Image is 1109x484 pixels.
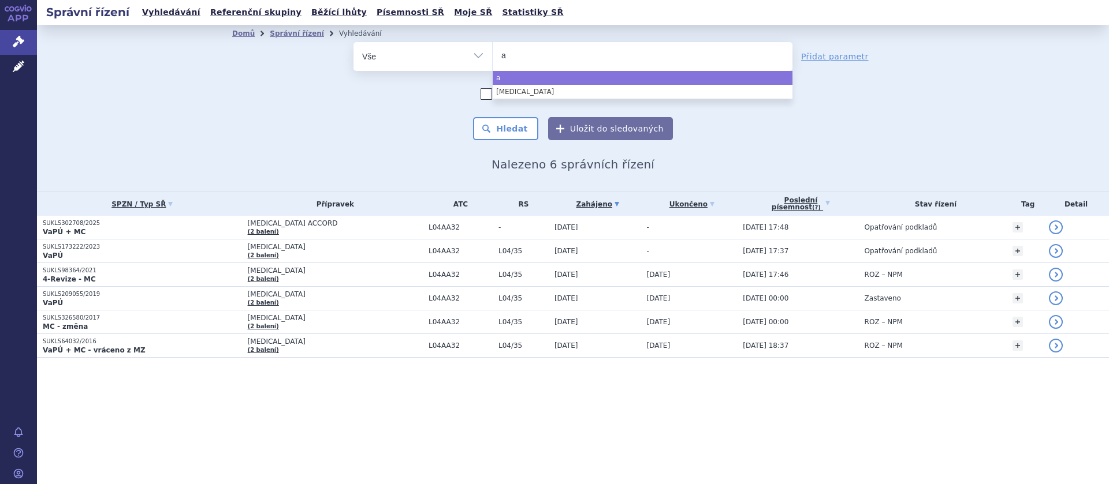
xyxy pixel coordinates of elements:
[139,5,204,20] a: Vyhledávání
[207,5,305,20] a: Referenční skupiny
[373,5,448,20] a: Písemnosti SŘ
[492,157,654,171] span: Nalezeno 6 správních řízení
[248,299,279,306] a: (2 balení)
[812,204,821,211] abbr: (?)
[743,247,788,255] span: [DATE] 17:37
[498,5,567,20] a: Statistiky SŘ
[1049,339,1063,352] a: detail
[248,252,279,258] a: (2 balení)
[1007,192,1043,216] th: Tag
[554,271,578,279] span: [DATE]
[248,267,423,275] span: [MEDICAL_DATA]
[1013,246,1023,256] a: +
[429,223,493,231] span: L04AA32
[248,314,423,322] span: [MEDICAL_DATA]
[37,4,139,20] h2: Správní řízení
[493,192,549,216] th: RS
[554,342,578,350] span: [DATE]
[43,275,96,283] strong: 4-Revize - MC
[865,247,937,255] span: Opatřování podkladů
[554,223,578,231] span: [DATE]
[43,322,88,331] strong: MC - změna
[242,192,423,216] th: Přípravek
[498,294,549,302] span: L04/35
[308,5,370,20] a: Běžící lhůty
[865,294,901,302] span: Zastaveno
[743,192,858,216] a: Poslednípísemnost(?)
[43,252,63,260] strong: VaPÚ
[743,271,788,279] span: [DATE] 17:46
[43,243,242,251] p: SUKLS173222/2023
[647,294,671,302] span: [DATE]
[473,117,538,140] button: Hledat
[493,85,792,99] li: [MEDICAL_DATA]
[498,271,549,279] span: L04/35
[43,267,242,275] p: SUKLS98364/2021
[270,29,324,37] a: Správní řízení
[743,294,788,302] span: [DATE] 00:00
[498,247,549,255] span: L04/35
[865,318,903,326] span: ROZ – NPM
[429,247,493,255] span: L04AA32
[1049,220,1063,234] a: detail
[1013,317,1023,327] a: +
[647,223,649,231] span: -
[43,228,85,236] strong: VaPÚ + MC
[647,318,671,326] span: [DATE]
[429,294,493,302] span: L04AA32
[859,192,1007,216] th: Stav řízení
[554,318,578,326] span: [DATE]
[647,196,738,212] a: Ukončeno
[801,51,869,62] a: Přidat parametr
[423,192,493,216] th: ATC
[451,5,496,20] a: Moje SŘ
[743,318,788,326] span: [DATE] 00:00
[554,196,641,212] a: Zahájeno
[43,346,146,354] strong: VaPÚ + MC - vráceno z MZ
[43,196,242,212] a: SPZN / Typ SŘ
[548,117,673,140] button: Uložit do sledovaných
[743,342,788,350] span: [DATE] 18:37
[429,271,493,279] span: L04AA32
[1013,269,1023,280] a: +
[493,71,792,85] li: a
[554,294,578,302] span: [DATE]
[248,337,423,346] span: [MEDICAL_DATA]
[865,223,937,231] span: Opatřování podkladů
[248,228,279,235] a: (2 balení)
[498,342,549,350] span: L04/35
[248,347,279,353] a: (2 balení)
[248,276,279,282] a: (2 balení)
[43,337,242,346] p: SUKLS64032/2016
[865,342,903,350] span: ROZ – NPM
[43,219,242,227] p: SUKLS302708/2025
[647,247,649,255] span: -
[1049,244,1063,258] a: detail
[43,290,242,298] p: SUKLS209055/2019
[43,314,242,322] p: SUKLS326580/2017
[498,318,549,326] span: L04/35
[1049,291,1063,305] a: detail
[248,243,423,251] span: [MEDICAL_DATA]
[1049,315,1063,329] a: detail
[429,342,493,350] span: L04AA32
[429,318,493,326] span: L04AA32
[647,342,671,350] span: [DATE]
[232,29,255,37] a: Domů
[1013,293,1023,303] a: +
[43,299,63,307] strong: VaPÚ
[498,223,549,231] span: -
[1043,192,1109,216] th: Detail
[481,88,665,100] label: Zahrnout [DEMOGRAPHIC_DATA] přípravky
[1013,222,1023,232] a: +
[248,290,423,298] span: [MEDICAL_DATA]
[647,271,671,279] span: [DATE]
[743,223,788,231] span: [DATE] 17:48
[1013,340,1023,351] a: +
[248,323,279,329] a: (2 balení)
[1049,268,1063,282] a: detail
[339,25,397,42] li: Vyhledávání
[248,219,423,227] span: [MEDICAL_DATA] ACCORD
[865,271,903,279] span: ROZ – NPM
[554,247,578,255] span: [DATE]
